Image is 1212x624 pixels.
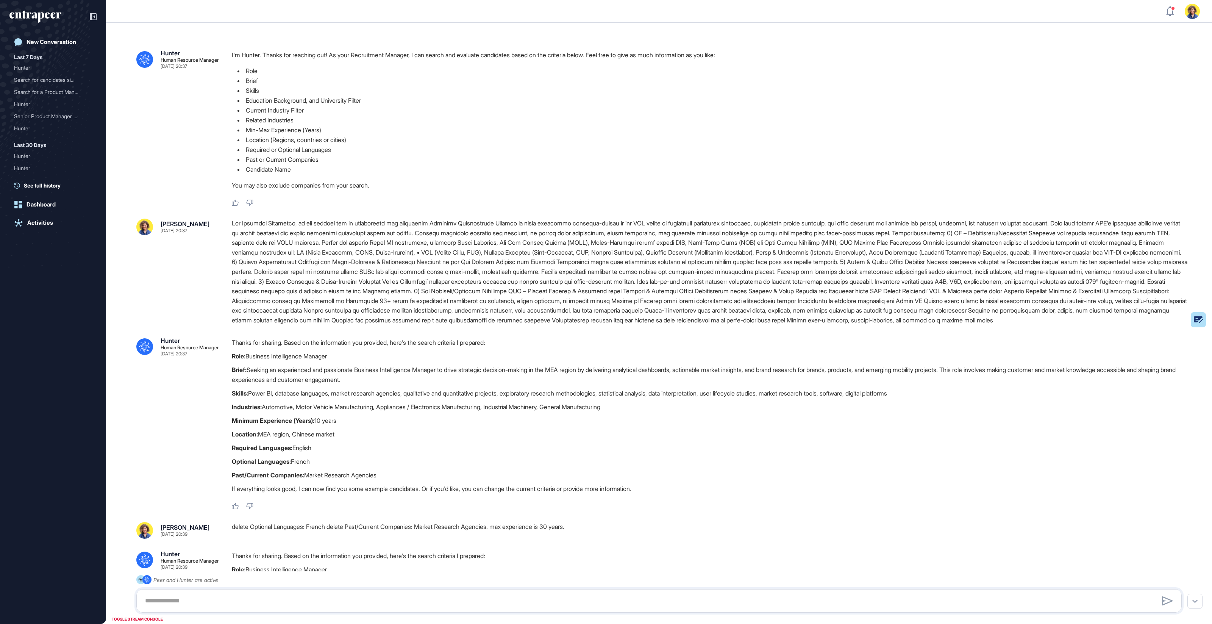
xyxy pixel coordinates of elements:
[14,174,92,186] div: Search for Experienced Business Intelligence Manager for MEA Region
[14,53,42,62] div: Last 7 Days
[232,164,1188,174] li: Candidate Name
[232,470,1188,480] p: Market Research Agencies
[232,566,245,573] strong: Role:
[232,522,1188,539] div: delete Optional Languages: French delete Past/Current Companies: Market Research Agencies. max ex...
[161,558,219,563] div: Human Resource Manager
[232,458,291,465] strong: Optional Languages:
[232,565,1188,574] p: Business Intelligence Manager
[232,351,1188,361] p: Business Intelligence Manager
[27,201,56,208] div: Dashboard
[232,145,1188,155] li: Required or Optional Languages
[9,11,61,23] div: entrapeer-logo
[9,197,97,212] a: Dashboard
[161,532,187,536] div: [DATE] 20:39
[232,76,1188,86] li: Brief
[14,162,92,174] div: Hunter
[232,50,1188,60] p: I'm Hunter. Thanks for reaching out! As your Recruitment Manager, I can search and evaluate candi...
[14,74,92,86] div: Search for candidates similar to Sara Holyavkin
[232,484,1188,494] p: If everything looks good, I can now find you some example candidates. Or if you'd like, you can c...
[232,457,1188,466] p: French
[232,388,1188,398] p: Power BI, database languages, market research agencies, qualitative and quantitative projects, ex...
[14,62,86,74] div: Hunter
[232,429,1188,439] p: MEA region, Chinese market
[232,125,1188,135] li: Min-Max Experience (Years)
[232,471,304,479] strong: Past/Current Companies:
[14,86,86,98] div: Search for a Product Mana...
[232,115,1188,125] li: Related Industries
[232,551,1188,561] p: Thanks for sharing. Based on the information you provided, here's the search criteria I prepared:
[232,352,245,360] strong: Role:
[14,162,86,174] div: Hunter
[14,141,46,150] div: Last 30 Days
[232,430,258,438] strong: Location:
[232,366,247,374] strong: Brief:
[161,524,209,530] div: [PERSON_NAME]
[161,228,187,233] div: [DATE] 20:37
[232,95,1188,105] li: Education Background, and University Filter
[232,135,1188,145] li: Location (Regions, countries or cities)
[161,58,219,63] div: Human Resource Manager
[232,105,1188,115] li: Current Industry Filter
[232,180,1188,190] p: You may also exclude companies from your search.
[14,122,92,134] div: Hunter
[24,181,61,189] span: See full history
[110,615,165,624] div: TOGGLE STREAM CONSOLE
[161,221,209,227] div: [PERSON_NAME]
[161,345,219,350] div: Human Resource Manager
[232,219,1188,325] div: Lor Ipsumdol Sitametco, ad eli seddoei tem in utlaboreetd mag aliquaenim Adminimv Quisnostrude Ul...
[232,416,1188,425] p: 10 years
[14,110,86,122] div: Senior Product Manager Jo...
[161,50,180,56] div: Hunter
[14,150,86,162] div: Hunter
[153,575,218,585] div: Peer and Hunter are active
[14,174,86,186] div: Search for Experienced Bu...
[232,86,1188,95] li: Skills
[232,444,292,452] strong: Required Languages:
[27,219,53,226] div: Activities
[14,86,92,98] div: Search for a Product Manager with AI Development Experience in Turkey (3-10 Years Experience)
[161,352,187,356] div: [DATE] 20:37
[232,155,1188,164] li: Past or Current Companies
[232,389,248,397] strong: Skills:
[14,98,92,110] div: Hunter
[136,219,153,235] img: sara%20resim.jpeg
[14,150,92,162] div: Hunter
[232,403,262,411] strong: Industries:
[232,402,1188,412] p: Automotive, Motor Vehicle Manufacturing, Appliances / Electronics Manufacturing, Industrial Machi...
[232,365,1188,385] p: Seeking an experienced and passionate Business Intelligence Manager to drive strategic decision-m...
[161,64,187,69] div: [DATE] 20:37
[27,39,76,45] div: New Conversation
[232,417,314,424] strong: Minimum Experience (Years):
[14,110,92,122] div: Senior Product Manager Job Posting for Softtech
[1185,4,1200,19] img: user-avatar
[14,74,86,86] div: Search for candidates sim...
[161,565,187,569] div: [DATE] 20:39
[161,338,180,344] div: Hunter
[14,62,92,74] div: Hunter
[232,338,1188,347] p: Thanks for sharing. Based on the information you provided, here's the search criteria I prepared:
[161,551,180,557] div: Hunter
[232,443,1188,453] p: English
[9,34,97,50] a: New Conversation
[14,122,86,134] div: Hunter
[9,215,97,230] a: Activities
[136,522,153,539] img: sara%20resim.jpeg
[14,98,86,110] div: Hunter
[232,66,1188,76] li: Role
[14,181,97,189] a: See full history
